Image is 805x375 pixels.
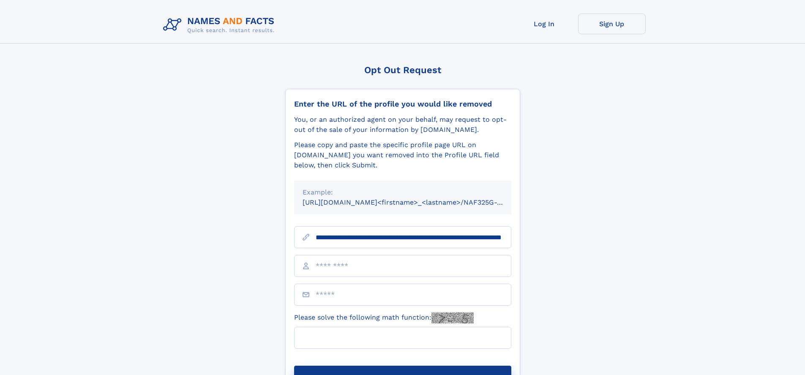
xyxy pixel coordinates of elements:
[510,14,578,34] a: Log In
[578,14,646,34] a: Sign Up
[285,65,520,75] div: Opt Out Request
[303,198,527,206] small: [URL][DOMAIN_NAME]<firstname>_<lastname>/NAF325G-xxxxxxxx
[294,99,511,109] div: Enter the URL of the profile you would like removed
[294,140,511,170] div: Please copy and paste the specific profile page URL on [DOMAIN_NAME] you want removed into the Pr...
[160,14,281,36] img: Logo Names and Facts
[303,187,503,197] div: Example:
[294,312,474,323] label: Please solve the following math function:
[294,115,511,135] div: You, or an authorized agent on your behalf, may request to opt-out of the sale of your informatio...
